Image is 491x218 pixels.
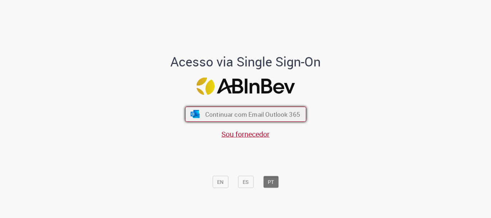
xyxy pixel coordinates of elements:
span: Continuar com Email Outlook 365 [205,110,300,119]
img: Logo ABInBev [196,78,295,95]
img: ícone Azure/Microsoft 360 [190,110,200,118]
button: EN [212,176,228,188]
button: PT [263,176,279,188]
button: ícone Azure/Microsoft 360 Continuar com Email Outlook 365 [185,107,306,122]
button: ES [238,176,253,188]
a: Sou fornecedor [221,129,270,139]
h1: Acesso via Single Sign-On [146,55,345,69]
